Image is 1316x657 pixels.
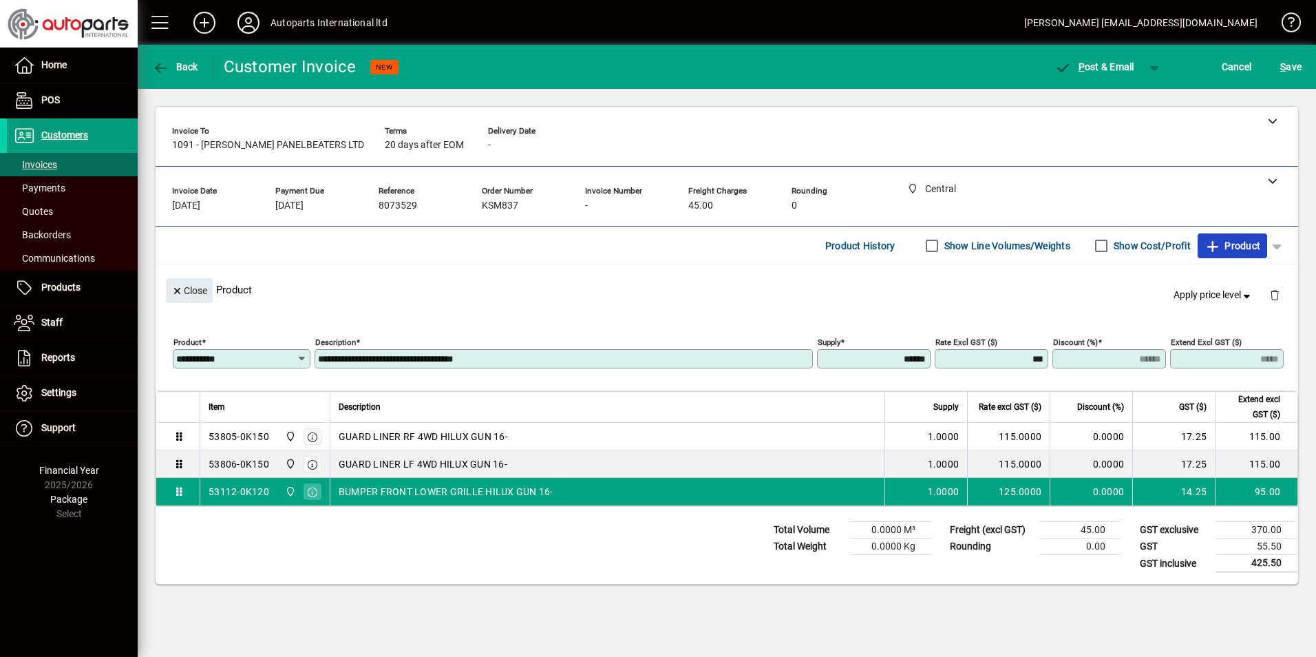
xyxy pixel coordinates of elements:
[1048,54,1141,79] button: Post & Email
[818,337,840,347] mat-label: Supply
[820,233,901,258] button: Product History
[825,235,895,257] span: Product History
[1050,478,1132,505] td: 0.0000
[7,200,138,223] a: Quotes
[1280,56,1302,78] span: ave
[41,387,76,398] span: Settings
[41,317,63,328] span: Staff
[7,306,138,340] a: Staff
[1216,555,1298,572] td: 425.50
[1218,54,1255,79] button: Cancel
[928,457,959,471] span: 1.0000
[1168,283,1259,308] button: Apply price level
[209,430,269,444] div: 53805-0K150
[282,457,297,472] span: Central
[172,140,364,151] span: 1091 - [PERSON_NAME] PANELBEATERS LTD
[275,200,304,211] span: [DATE]
[1215,450,1297,478] td: 115.00
[162,284,216,296] app-page-header-button: Close
[41,59,67,70] span: Home
[933,399,959,415] span: Supply
[41,422,76,433] span: Support
[1079,61,1085,72] span: P
[7,153,138,176] a: Invoices
[767,539,849,555] td: Total Weight
[1133,555,1216,572] td: GST inclusive
[1215,423,1297,450] td: 115.00
[1039,522,1122,539] td: 45.00
[1132,450,1215,478] td: 17.25
[1132,478,1215,505] td: 14.25
[1054,61,1134,72] span: ost & Email
[14,159,57,170] span: Invoices
[41,282,81,293] span: Products
[7,271,138,305] a: Products
[224,56,357,78] div: Customer Invoice
[379,200,417,211] span: 8073529
[482,200,518,211] span: KSM837
[171,280,207,302] span: Close
[14,229,71,240] span: Backorders
[1215,478,1297,505] td: 95.00
[1277,54,1305,79] button: Save
[39,465,99,476] span: Financial Year
[152,61,198,72] span: Back
[976,430,1041,444] div: 115.0000
[1222,56,1252,78] span: Cancel
[209,485,269,499] div: 53112-0K120
[282,429,297,444] span: Central
[14,182,65,194] span: Payments
[282,484,297,499] span: Central
[14,206,53,217] span: Quotes
[976,485,1041,499] div: 125.0000
[138,54,213,79] app-page-header-button: Back
[270,12,388,34] div: Autoparts International ltd
[849,539,932,555] td: 0.0000 Kg
[935,337,997,347] mat-label: Rate excl GST ($)
[585,200,588,211] span: -
[1024,12,1257,34] div: [PERSON_NAME] [EMAIL_ADDRESS][DOMAIN_NAME]
[339,457,507,471] span: GUARD LINER LF 4WD HILUX GUN 16-
[1258,278,1291,311] button: Delete
[1132,423,1215,450] td: 17.25
[7,176,138,200] a: Payments
[339,485,553,499] span: BUMPER FRONT LOWER GRILLE HILUX GUN 16-
[1280,61,1286,72] span: S
[1077,399,1124,415] span: Discount (%)
[928,485,959,499] span: 1.0000
[172,200,200,211] span: [DATE]
[1216,522,1298,539] td: 370.00
[1271,3,1299,48] a: Knowledge Base
[209,399,225,415] span: Item
[339,430,508,444] span: GUARD LINER RF 4WD HILUX GUN 16-
[976,457,1041,471] div: 115.0000
[385,140,464,151] span: 20 days after EOM
[7,341,138,375] a: Reports
[41,129,88,140] span: Customers
[1198,233,1267,258] button: Product
[173,337,202,347] mat-label: Product
[849,522,932,539] td: 0.0000 M³
[182,10,226,35] button: Add
[1053,337,1098,347] mat-label: Discount (%)
[1174,288,1253,302] span: Apply price level
[943,522,1039,539] td: Freight (excl GST)
[315,337,356,347] mat-label: Description
[41,94,60,105] span: POS
[1171,337,1242,347] mat-label: Extend excl GST ($)
[767,522,849,539] td: Total Volume
[7,376,138,410] a: Settings
[1258,289,1291,301] app-page-header-button: Delete
[792,200,797,211] span: 0
[226,10,270,35] button: Profile
[209,457,269,471] div: 53806-0K150
[1039,539,1122,555] td: 0.00
[41,352,75,363] span: Reports
[1050,423,1132,450] td: 0.0000
[1204,235,1260,257] span: Product
[339,399,381,415] span: Description
[942,239,1070,253] label: Show Line Volumes/Weights
[1050,450,1132,478] td: 0.0000
[688,200,713,211] span: 45.00
[7,223,138,247] a: Backorders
